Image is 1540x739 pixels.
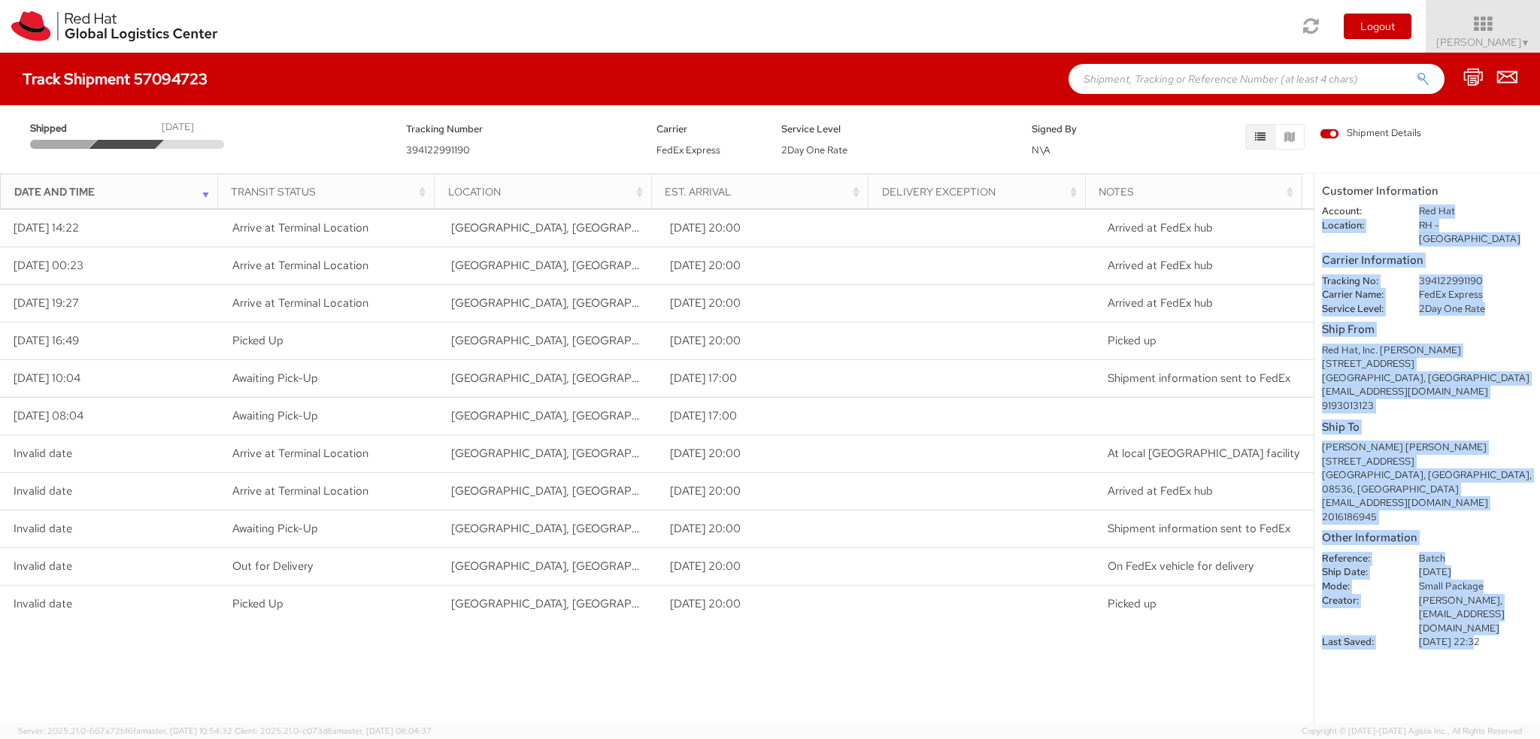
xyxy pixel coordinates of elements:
[1311,274,1408,289] dt: Tracking No:
[1322,357,1532,371] div: [STREET_ADDRESS]
[1344,14,1411,39] button: Logout
[451,483,808,498] span: BREINIGSVILLE, PA, US
[451,408,808,423] span: RALEIGH, NC, US
[1322,455,1532,469] div: [STREET_ADDRESS]
[1108,559,1254,574] span: On FedEx vehicle for delivery
[1108,220,1213,235] span: Arrived at FedEx hub
[1322,441,1532,455] div: [PERSON_NAME] [PERSON_NAME]
[1419,594,1502,607] span: [PERSON_NAME],
[1311,302,1408,316] dt: Service Level:
[1108,258,1213,273] span: Arrived at FedEx hub
[141,725,232,736] span: master, [DATE] 10:54:32
[1322,385,1532,399] div: [EMAIL_ADDRESS][DOMAIN_NAME]
[448,184,647,199] div: Location
[231,184,429,199] div: Transit Status
[1322,421,1532,434] h5: Ship To
[1320,126,1421,143] label: Shipment Details
[656,585,875,622] td: [DATE] 20:00
[656,247,875,284] td: [DATE] 20:00
[451,559,808,574] span: DAYTON, NJ, US
[232,295,368,310] span: Arrive at Terminal Location
[1322,371,1532,386] div: [GEOGRAPHIC_DATA], [GEOGRAPHIC_DATA]
[232,559,313,574] span: Out for Delivery
[451,333,808,348] span: RALEIGH, NC, US
[1311,594,1408,608] dt: Creator:
[1322,323,1532,336] h5: Ship From
[406,124,634,135] h5: Tracking Number
[882,184,1081,199] div: Delivery Exception
[656,510,875,547] td: [DATE] 20:00
[232,446,368,461] span: Arrive at Terminal Location
[1322,344,1532,358] div: Red Hat, Inc. [PERSON_NAME]
[656,472,875,510] td: [DATE] 20:00
[337,725,432,736] span: master, [DATE] 08:04:37
[451,596,808,611] span: RALEIGH, NC, US
[1032,144,1050,156] span: N\A
[1311,219,1408,233] dt: Location:
[1311,635,1408,650] dt: Last Saved:
[235,725,432,736] span: Client: 2025.21.0-c073d8a
[406,144,470,156] span: 394122991190
[18,725,232,736] span: Server: 2025.21.0-667a72bf6fa
[781,124,1009,135] h5: Service Level
[1108,371,1290,386] span: Shipment information sent to FedEx
[232,220,368,235] span: Arrive at Terminal Location
[1311,288,1408,302] dt: Carrier Name:
[1311,552,1408,566] dt: Reference:
[656,124,759,135] h5: Carrier
[1108,521,1290,536] span: Shipment information sent to FedEx
[1108,483,1213,498] span: Arrived at FedEx hub
[1302,725,1522,737] span: Copyright © [DATE]-[DATE] Agistix Inc., All Rights Reserved
[1108,446,1299,461] span: At local FedEx facility
[11,11,217,41] img: rh-logistics-00dfa346123c4ec078e1.svg
[232,333,283,348] span: Picked Up
[1108,596,1157,611] span: Picked up
[451,446,808,461] span: DAYTON, NJ, US
[1322,399,1532,413] div: 9193013123
[451,220,808,235] span: BREINIGSVILLE, PA, US
[1108,333,1157,348] span: Picked up
[665,184,863,199] div: Est. Arrival
[1322,510,1532,525] div: 2016186945
[656,359,875,397] td: [DATE] 17:00
[451,371,808,386] span: RALEIGH, NC, US
[451,521,808,536] span: RALEIGH, NC, US
[232,371,318,386] span: Awaiting Pick-Up
[232,596,283,611] span: Picked Up
[232,258,368,273] span: Arrive at Terminal Location
[232,483,368,498] span: Arrive at Terminal Location
[1521,37,1530,49] span: ▼
[781,144,847,156] span: 2Day One Rate
[1311,204,1408,219] dt: Account:
[451,295,808,310] span: RALEIGH, NC, US
[656,284,875,322] td: [DATE] 20:00
[1108,295,1213,310] span: Arrived at FedEx hub
[1436,35,1530,49] span: [PERSON_NAME]
[232,408,318,423] span: Awaiting Pick-Up
[451,258,808,273] span: KERNERSVILLE, NC, US
[1311,565,1408,580] dt: Ship Date:
[23,71,208,87] h4: Track Shipment 57094723
[656,547,875,585] td: [DATE] 20:00
[1069,64,1445,94] input: Shipment, Tracking or Reference Number (at least 4 chars)
[1322,254,1532,267] h5: Carrier Information
[162,120,194,135] div: [DATE]
[1322,468,1532,496] div: [GEOGRAPHIC_DATA], [GEOGRAPHIC_DATA], 08536, [GEOGRAPHIC_DATA]
[232,521,318,536] span: Awaiting Pick-Up
[656,435,875,472] td: [DATE] 20:00
[656,209,875,247] td: [DATE] 20:00
[656,144,720,156] span: FedEx Express
[656,397,875,435] td: [DATE] 17:00
[1320,126,1421,141] span: Shipment Details
[30,122,95,136] span: Shipped
[656,322,875,359] td: [DATE] 20:00
[1099,184,1297,199] div: Notes
[1311,580,1408,594] dt: Mode:
[1322,185,1532,198] h5: Customer Information
[1032,124,1135,135] h5: Signed By
[1322,496,1532,510] div: [EMAIL_ADDRESS][DOMAIN_NAME]
[14,184,213,199] div: Date and Time
[1322,532,1532,544] h5: Other Information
